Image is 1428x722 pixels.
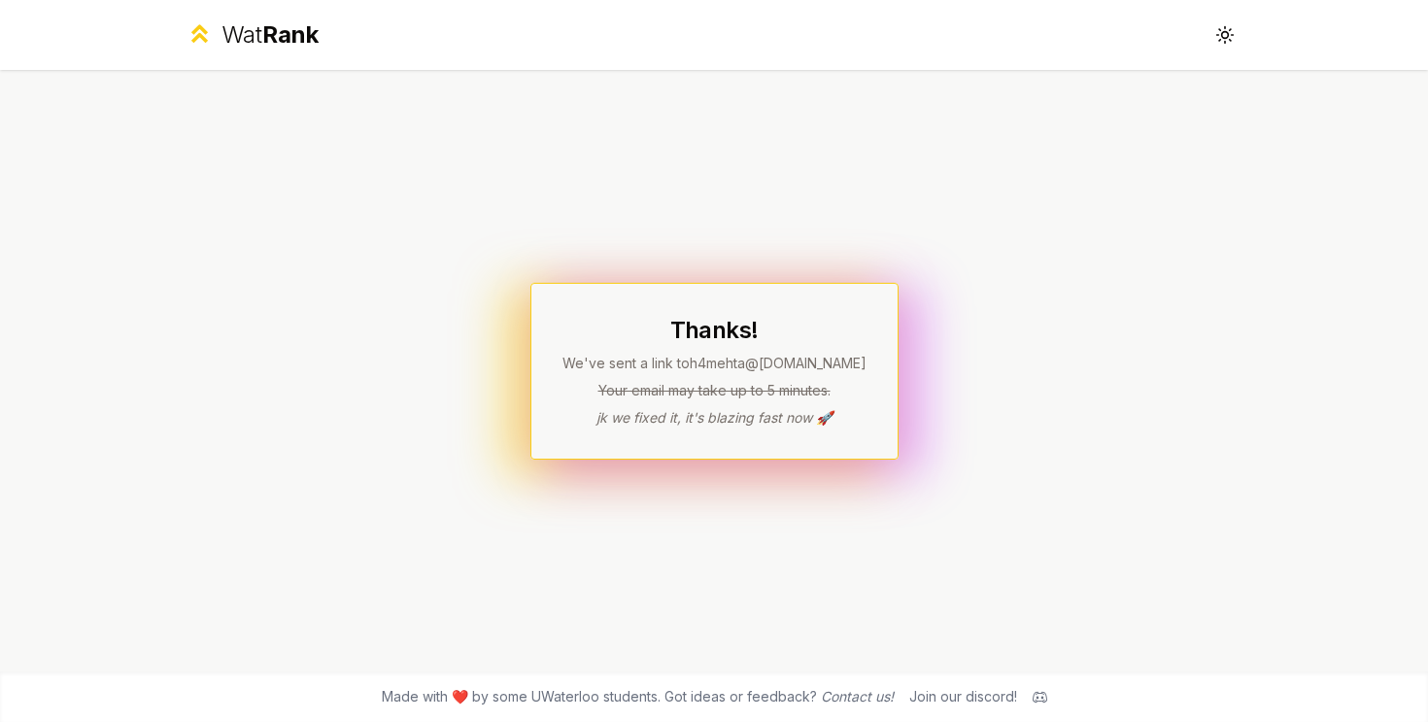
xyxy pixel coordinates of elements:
[562,381,867,400] p: Your email may take up to 5 minutes.
[909,687,1017,706] div: Join our discord!
[186,19,319,51] a: WatRank
[821,688,894,705] a: Contact us!
[382,687,894,706] span: Made with ❤️ by some UWaterloo students. Got ideas or feedback?
[262,20,319,49] span: Rank
[562,408,867,428] p: jk we fixed it, it's blazing fast now 🚀
[562,315,867,346] h1: Thanks!
[221,19,319,51] div: Wat
[562,354,867,373] p: We've sent a link to h4mehta @[DOMAIN_NAME]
